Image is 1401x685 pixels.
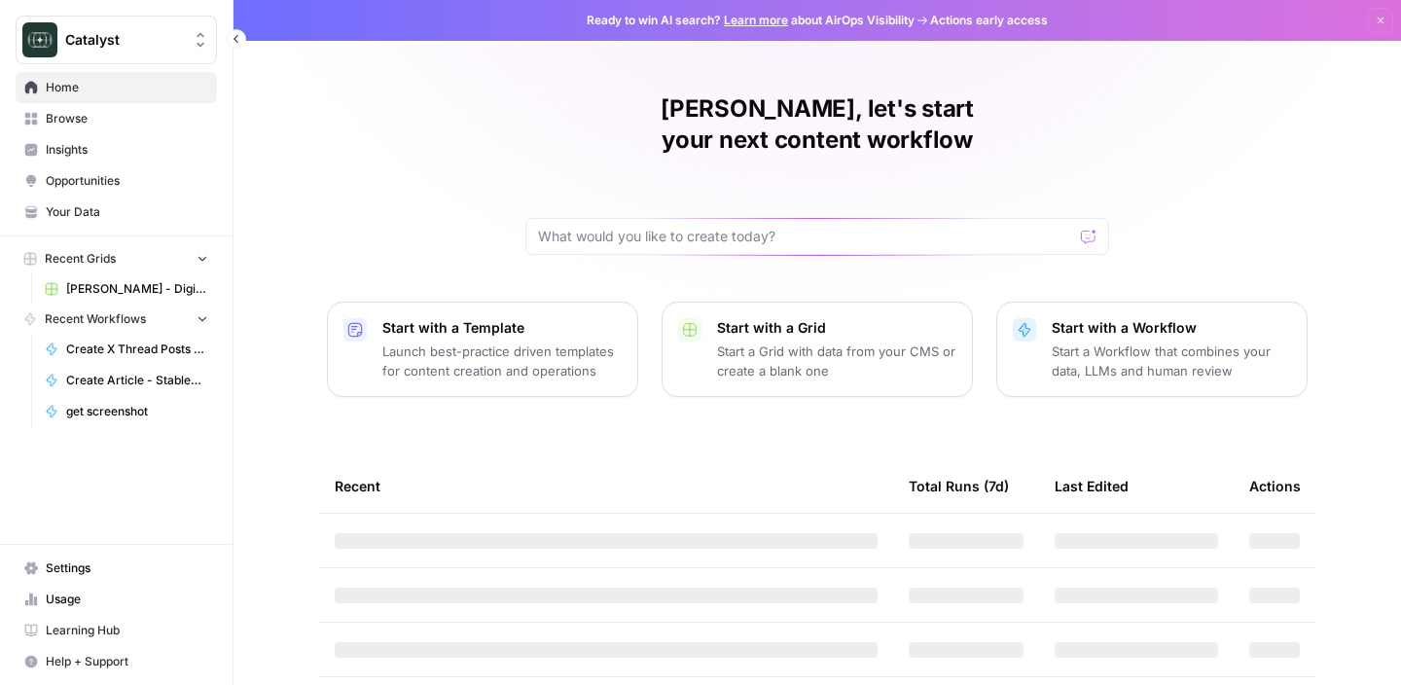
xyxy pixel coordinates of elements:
p: Launch best-practice driven templates for content creation and operations [382,342,622,380]
p: Start a Grid with data from your CMS or create a blank one [717,342,956,380]
div: Total Runs (7d) [909,459,1009,513]
span: Your Data [46,203,208,221]
div: Last Edited [1055,459,1129,513]
a: Create X Thread Posts from Linkedin [36,334,217,365]
button: Help + Support [16,646,217,677]
button: Recent Workflows [16,305,217,334]
button: Recent Grids [16,244,217,273]
a: Usage [16,584,217,615]
div: Recent [335,459,878,513]
span: Learning Hub [46,622,208,639]
span: [PERSON_NAME] - Digital Wealth Insider [66,280,208,298]
input: What would you like to create today? [538,227,1073,246]
a: Settings [16,553,217,584]
span: Insights [46,141,208,159]
span: Recent Grids [45,250,116,268]
span: Settings [46,559,208,577]
a: Opportunities [16,165,217,197]
button: Start with a TemplateLaunch best-practice driven templates for content creation and operations [327,302,638,397]
button: Start with a WorkflowStart a Workflow that combines your data, LLMs and human review [996,302,1308,397]
a: Home [16,72,217,103]
p: Start a Workflow that combines your data, LLMs and human review [1052,342,1291,380]
span: Create X Thread Posts from Linkedin [66,341,208,358]
a: get screenshot [36,396,217,427]
p: Start with a Template [382,318,622,338]
span: Create Article - StableDash [66,372,208,389]
span: Home [46,79,208,96]
span: Browse [46,110,208,127]
a: Learn more [724,13,788,27]
span: Actions early access [930,12,1048,29]
span: Ready to win AI search? about AirOps Visibility [587,12,915,29]
a: Insights [16,134,217,165]
h1: [PERSON_NAME], let's start your next content workflow [525,93,1109,156]
span: Opportunities [46,172,208,190]
span: Recent Workflows [45,310,146,328]
button: Start with a GridStart a Grid with data from your CMS or create a blank one [662,302,973,397]
a: Your Data [16,197,217,228]
span: Catalyst [65,30,183,50]
a: Create Article - StableDash [36,365,217,396]
p: Start with a Workflow [1052,318,1291,338]
p: Start with a Grid [717,318,956,338]
span: Usage [46,591,208,608]
button: Workspace: Catalyst [16,16,217,64]
a: Learning Hub [16,615,217,646]
a: Browse [16,103,217,134]
a: [PERSON_NAME] - Digital Wealth Insider [36,273,217,305]
div: Actions [1249,459,1301,513]
span: Help + Support [46,653,208,670]
span: get screenshot [66,403,208,420]
img: Catalyst Logo [22,22,57,57]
